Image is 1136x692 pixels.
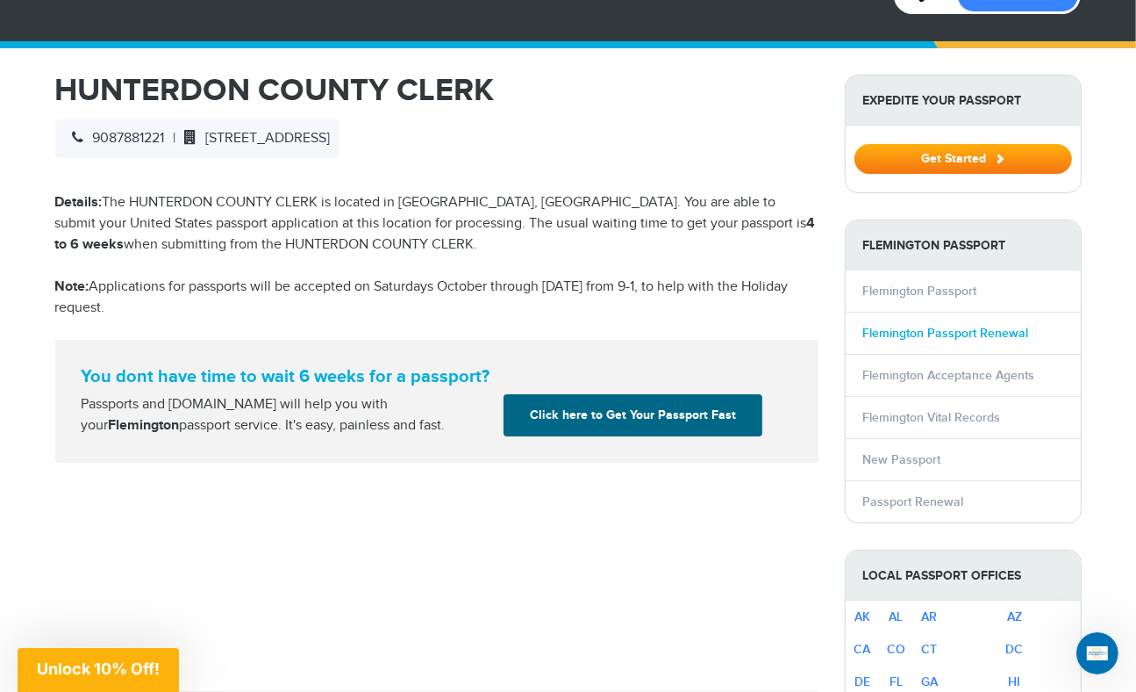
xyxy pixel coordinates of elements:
[846,220,1081,270] strong: Flemington Passport
[854,151,1072,165] a: Get Started
[922,642,938,657] a: CT
[504,394,762,436] a: Click here to Get Your Passport Fast
[55,75,818,106] h1: HUNTERDON COUNTY CLERK
[846,76,1081,126] strong: Expedite Your Passport
[176,130,331,147] span: [STREET_ADDRESS]
[55,119,339,158] div: |
[922,609,938,624] a: AR
[55,463,818,674] iframe: Customer reviews powered by Trustpilot
[854,609,870,624] a: AK
[55,215,816,253] strong: 4 to 6 weeks
[854,144,1072,174] button: Get Started
[1006,642,1024,657] a: DC
[37,660,160,678] span: Unlock 10% Off!
[1009,674,1021,689] a: HI
[921,674,938,689] a: GA
[890,609,904,624] a: AL
[854,642,871,657] a: CA
[846,551,1081,601] strong: Local Passport Offices
[890,674,903,689] a: FL
[863,368,1035,383] a: Flemington Acceptance Agents
[863,410,1001,425] a: Flemington Vital Records
[55,278,89,295] strong: Note:
[854,674,870,689] a: DE
[75,394,497,436] div: Passports and [DOMAIN_NAME] will help you with your passport service. It's easy, painless and fast.
[1076,632,1118,674] iframe: Intercom live chat
[55,277,818,319] p: Applications for passports will be accepted on Saturdays October through [DATE] from 9-1, to help...
[109,417,180,434] strong: Flemington
[55,192,818,256] p: The HUNTERDON COUNTY CLERK is located in [GEOGRAPHIC_DATA], [GEOGRAPHIC_DATA]. You are able to su...
[64,130,165,147] span: 9087881221
[863,326,1029,341] a: Flemington Passport Renewal
[1007,609,1022,624] a: AZ
[55,194,103,211] strong: Details:
[18,648,179,692] div: Unlock 10% Off!
[887,642,905,657] a: CO
[863,284,977,299] a: Flemington Passport
[82,366,792,387] strong: You dont have time to wait 6 weeks for a passport?
[863,494,964,509] a: Passport Renewal
[863,452,941,467] a: New Passport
